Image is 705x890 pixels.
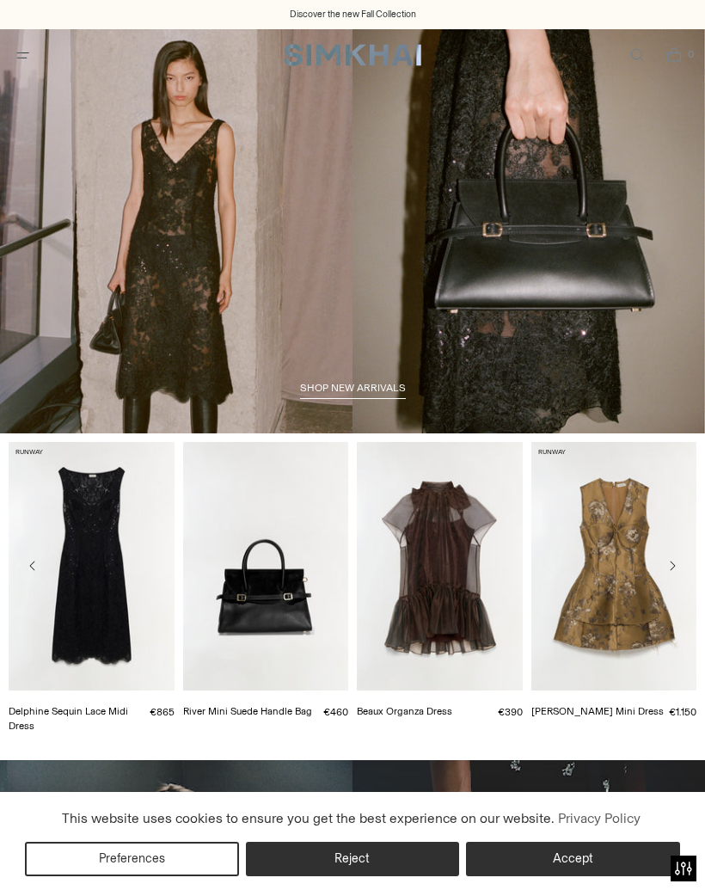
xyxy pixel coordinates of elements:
button: Move to next carousel slide [657,550,688,581]
a: Open search modal [619,38,654,73]
a: shop new arrivals [300,382,406,399]
a: Privacy Policy (opens in a new tab) [555,806,642,832]
button: Reject [246,842,460,876]
button: Preferences [25,842,239,876]
a: Delphine Sequin Lace Midi Dress [9,705,128,733]
button: Accept [466,842,680,876]
a: Discover the new Fall Collection [290,8,416,21]
span: shop new arrivals [300,382,406,394]
button: Open menu modal [5,38,40,73]
a: Open cart modal [656,38,691,73]
span: This website uses cookies to ensure you get the best experience on our website. [62,810,555,826]
a: Beaux Organza Dress [357,705,452,717]
a: [PERSON_NAME] Mini Dress [531,705,664,717]
a: River Mini Suede Handle Bag [183,705,312,717]
span: 0 [683,46,698,62]
a: SIMKHAI [284,43,421,68]
button: Move to previous carousel slide [17,550,48,581]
